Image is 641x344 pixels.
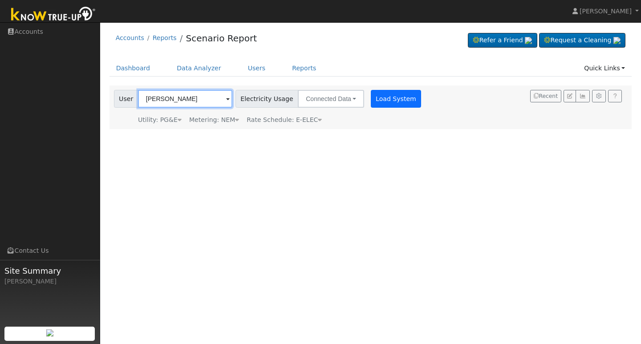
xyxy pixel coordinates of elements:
span: Site Summary [4,265,95,277]
a: Help Link [608,90,622,102]
button: Recent [530,90,561,102]
a: Refer a Friend [468,33,537,48]
div: Metering: NEM [189,115,239,125]
a: Dashboard [110,60,157,77]
button: Settings [592,90,606,102]
a: Request a Cleaning [539,33,625,48]
img: retrieve [525,37,532,44]
span: Alias: HE1 [247,116,322,123]
div: [PERSON_NAME] [4,277,95,286]
button: Connected Data [298,90,364,108]
button: Multi-Series Graph [576,90,589,102]
span: [PERSON_NAME] [580,8,632,15]
img: Know True-Up [7,5,100,25]
a: Reports [153,34,177,41]
button: Load System [371,90,422,108]
a: Scenario Report [186,33,257,44]
a: Users [241,60,272,77]
span: Electricity Usage [235,90,298,108]
img: retrieve [46,329,53,336]
span: User [114,90,138,108]
a: Data Analyzer [170,60,228,77]
img: retrieve [613,37,621,44]
button: Edit User [564,90,576,102]
a: Accounts [116,34,144,41]
div: Utility: PG&E [138,115,182,125]
input: Select a User [138,90,232,108]
a: Reports [285,60,323,77]
a: Quick Links [577,60,632,77]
